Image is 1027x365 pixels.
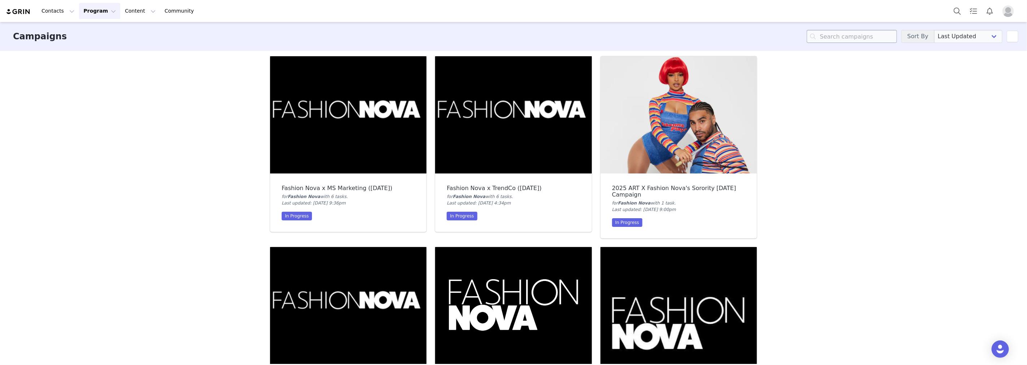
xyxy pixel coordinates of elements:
img: ART X Fashion Nova Fall #RushTok '25 Campaign [601,247,757,364]
div: In Progress [612,218,642,227]
span: Fashion Nova [288,194,321,199]
span: Fashion Nova [618,201,651,206]
img: placeholder-profile.jpg [1002,5,1014,17]
button: Profile [998,5,1021,17]
a: Community [160,3,201,19]
div: In Progress [282,212,312,220]
div: Fashion Nova x MS Marketing ([DATE]) [282,185,415,192]
div: In Progress [447,212,477,220]
span: s [509,194,511,199]
h3: Campaigns [13,30,67,43]
button: Program [79,3,120,19]
button: Search [949,3,965,19]
img: 2025 ART X Fashion Nova's Sorority Halloween Campaign [601,56,757,173]
button: Content [121,3,160,19]
div: Open Intercom Messenger [992,340,1009,358]
a: Tasks [966,3,981,19]
span: s [344,194,346,199]
div: Fashion Nova x TrendCo ([DATE]) [447,185,580,192]
div: Last updated: [DATE] 4:34pm [447,200,580,206]
img: Fashion Nova x TrendCoMEN (October 2025) [270,247,426,364]
span: Fashion Nova [453,194,486,199]
button: Notifications [982,3,998,19]
div: Last updated: [DATE] 9:36pm [282,200,415,206]
input: Search campaigns [807,30,897,43]
div: 2025 ART X Fashion Nova's Sorority [DATE] Campaign [612,185,745,198]
img: grin logo [6,8,31,15]
img: Fashion Nova x TrendCo (October 2025) [435,56,591,173]
img: GIFTING 2025 [435,247,591,364]
div: for with 6 task . [447,193,580,200]
button: Contacts [37,3,79,19]
img: Fashion Nova x MS Marketing (October 2025) [270,56,426,173]
div: for with 1 task . [612,200,745,206]
div: for with 6 task . [282,193,415,200]
div: Last updated: [DATE] 9:00pm [612,206,745,213]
